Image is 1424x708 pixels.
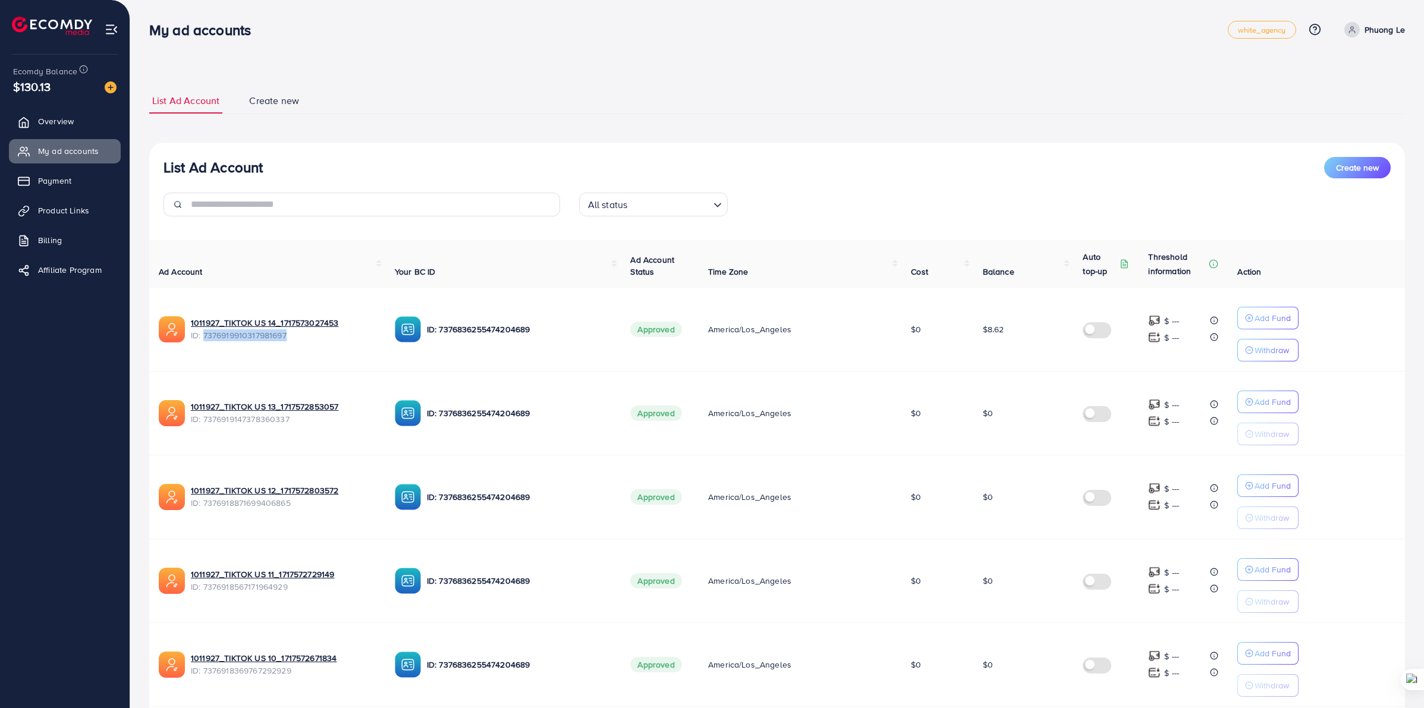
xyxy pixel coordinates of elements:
p: Add Fund [1255,646,1291,660]
p: ID: 7376836255474204689 [427,322,612,336]
span: ID: 7376918871699406865 [191,497,376,509]
iframe: Chat [1373,654,1415,699]
img: top-up amount [1148,331,1161,344]
span: $0 [911,659,921,671]
a: Billing [9,228,121,252]
span: America/Los_Angeles [708,407,791,419]
button: Add Fund [1237,307,1299,329]
span: All status [586,196,630,213]
a: Payment [9,169,121,193]
div: <span class='underline'>1011927_TIKTOK US 13_1717572853057</span></br>7376919147378360337 [191,401,376,425]
img: top-up amount [1148,650,1161,662]
p: $ --- [1164,666,1179,680]
button: Add Fund [1237,642,1299,665]
p: ID: 7376836255474204689 [427,574,612,588]
a: Affiliate Program [9,258,121,282]
span: $0 [911,575,921,587]
input: Search for option [631,194,708,213]
p: Withdraw [1255,427,1289,441]
h3: My ad accounts [149,21,260,39]
span: $0 [983,491,993,503]
img: ic-ba-acc.ded83a64.svg [395,316,421,342]
span: Time Zone [708,266,748,278]
span: America/Los_Angeles [708,323,791,335]
span: $130.13 [13,78,51,95]
button: Withdraw [1237,590,1299,613]
span: America/Los_Angeles [708,491,791,503]
span: Affiliate Program [38,264,102,276]
a: Product Links [9,199,121,222]
span: ID: 7376919147378360337 [191,413,376,425]
p: $ --- [1164,565,1179,580]
p: ID: 7376836255474204689 [427,657,612,672]
span: America/Los_Angeles [708,575,791,587]
img: ic-ba-acc.ded83a64.svg [395,652,421,678]
p: Withdraw [1255,594,1289,609]
img: top-up amount [1148,566,1161,578]
a: Phuong Le [1340,22,1405,37]
img: ic-ads-acc.e4c84228.svg [159,484,185,510]
p: Phuong Le [1365,23,1405,37]
span: Balance [983,266,1014,278]
span: Action [1237,266,1261,278]
div: <span class='underline'>1011927_TIKTOK US 12_1717572803572</span></br>7376918871699406865 [191,484,376,509]
div: <span class='underline'>1011927_TIKTOK US 10_1717572671834</span></br>7376918369767292929 [191,652,376,676]
img: top-up amount [1148,666,1161,679]
p: $ --- [1164,414,1179,429]
p: Withdraw [1255,678,1289,693]
p: Withdraw [1255,511,1289,525]
img: top-up amount [1148,415,1161,427]
span: Approved [630,405,681,421]
a: Overview [9,109,121,133]
span: Ad Account [159,266,203,278]
span: Billing [38,234,62,246]
div: Search for option [579,193,728,216]
span: white_agency [1238,26,1286,34]
span: Product Links [38,204,89,216]
button: Add Fund [1237,474,1299,497]
p: $ --- [1164,314,1179,328]
span: Approved [630,657,681,672]
button: Add Fund [1237,558,1299,581]
span: Ecomdy Balance [13,65,77,77]
p: Add Fund [1255,479,1291,493]
p: ID: 7376836255474204689 [427,406,612,420]
p: Withdraw [1255,343,1289,357]
button: Withdraw [1237,423,1299,445]
img: top-up amount [1148,499,1161,511]
img: top-up amount [1148,398,1161,411]
img: top-up amount [1148,482,1161,495]
img: logo [12,17,92,35]
img: ic-ads-acc.e4c84228.svg [159,652,185,678]
span: America/Los_Angeles [708,659,791,671]
a: white_agency [1228,21,1296,39]
p: Add Fund [1255,562,1291,577]
img: ic-ba-acc.ded83a64.svg [395,400,421,426]
span: Create new [1336,162,1379,174]
p: $ --- [1164,331,1179,345]
span: Your BC ID [395,266,436,278]
a: 1011927_TIKTOK US 10_1717572671834 [191,652,376,664]
span: My ad accounts [38,145,99,157]
img: menu [105,23,118,36]
p: Add Fund [1255,395,1291,409]
img: image [105,81,117,93]
span: Ad Account Status [630,254,674,278]
span: $0 [983,407,993,419]
span: Create new [249,94,299,108]
a: 1011927_TIKTOK US 14_1717573027453 [191,317,376,329]
span: $8.62 [983,323,1004,335]
span: Approved [630,322,681,337]
span: Payment [38,175,71,187]
img: ic-ads-acc.e4c84228.svg [159,400,185,426]
img: ic-ba-acc.ded83a64.svg [395,568,421,594]
p: $ --- [1164,498,1179,512]
span: $0 [983,659,993,671]
div: <span class='underline'>1011927_TIKTOK US 11_1717572729149</span></br>7376918567171964929 [191,568,376,593]
span: $0 [911,323,921,335]
p: ID: 7376836255474204689 [427,490,612,504]
a: 1011927_TIKTOK US 11_1717572729149 [191,568,376,580]
button: Withdraw [1237,339,1299,361]
p: Threshold information [1148,250,1206,278]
